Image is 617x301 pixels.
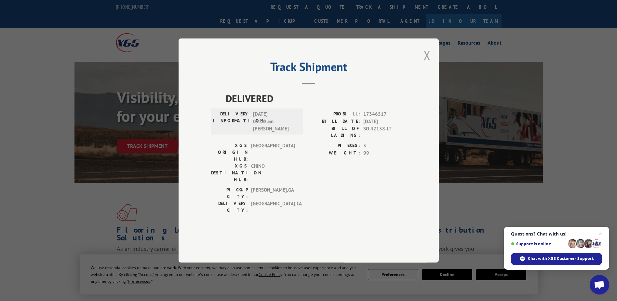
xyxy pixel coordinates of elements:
[226,91,406,106] span: DELIVERED
[251,186,295,200] span: [PERSON_NAME] , GA
[363,110,406,118] span: 17346517
[211,62,406,75] h2: Track Shipment
[211,163,248,183] label: XGS DESTINATION HUB:
[511,241,566,246] span: Support is online
[251,163,295,183] span: CHINO
[251,200,295,214] span: [GEOGRAPHIC_DATA] , CA
[211,200,248,214] label: DELIVERY CITY:
[511,253,602,265] div: Chat with XGS Customer Support
[309,142,360,150] label: PIECES:
[590,275,609,294] div: Open chat
[363,142,406,150] span: 3
[363,150,406,157] span: 99
[363,125,406,139] span: SO 42138-LT
[253,110,297,133] span: [DATE] 09:00 am [PERSON_NAME]
[309,125,360,139] label: BILL OF LADING:
[309,118,360,125] label: BILL DATE:
[511,231,602,236] span: Questions? Chat with us!
[423,47,431,64] button: Close modal
[251,142,295,163] span: [GEOGRAPHIC_DATA]
[309,110,360,118] label: PROBILL:
[363,118,406,125] span: [DATE]
[211,186,248,200] label: PICKUP CITY:
[211,142,248,163] label: XGS ORIGIN HUB:
[597,230,604,238] span: Close chat
[213,110,250,133] label: DELIVERY INFORMATION:
[309,150,360,157] label: WEIGHT:
[528,256,594,262] span: Chat with XGS Customer Support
